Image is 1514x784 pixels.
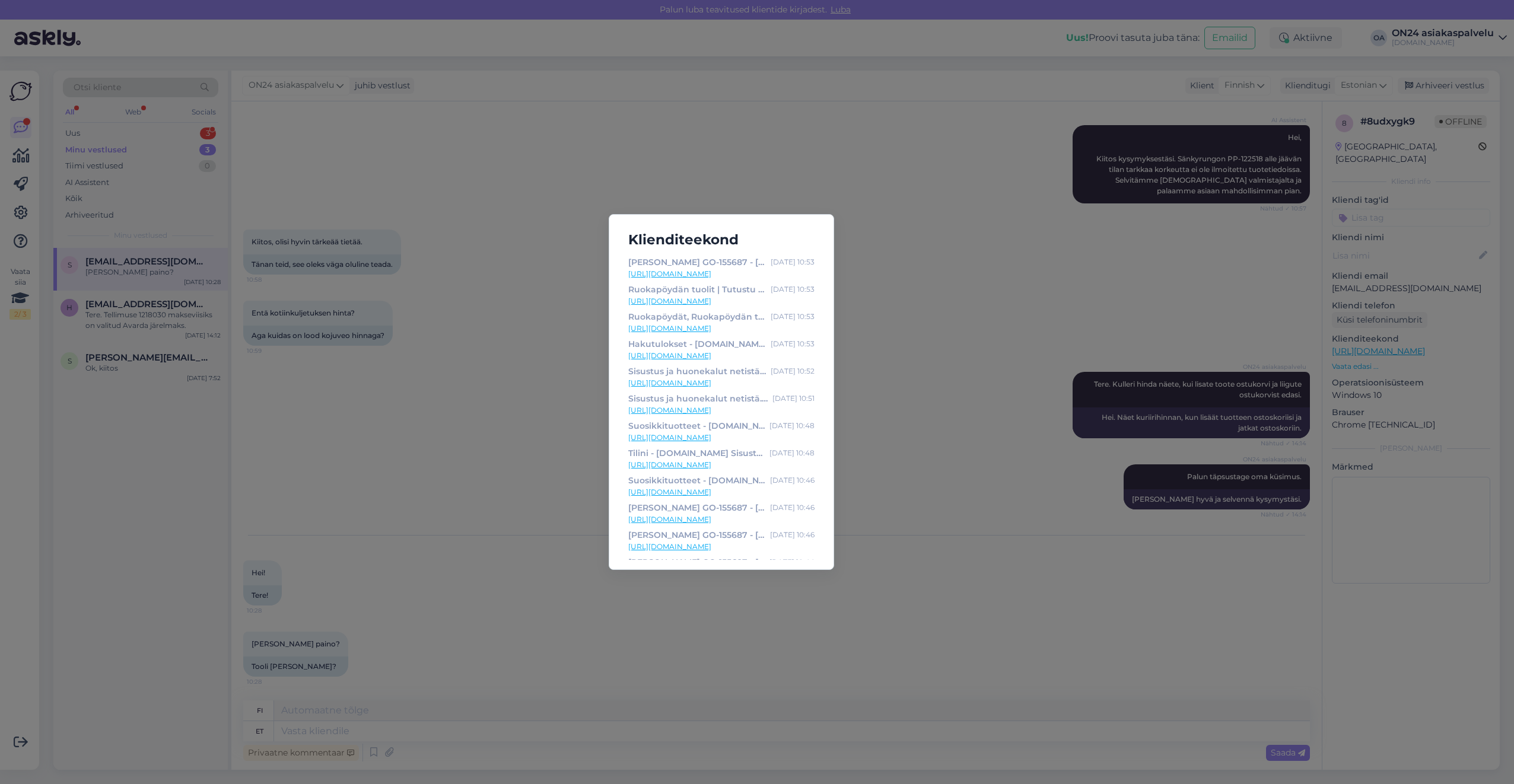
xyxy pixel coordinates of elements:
div: Tilini - [DOMAIN_NAME] Sisustustavaratalo [628,447,765,460]
a: [URL][DOMAIN_NAME] [628,460,815,470]
a: [URL][DOMAIN_NAME] [628,541,815,552]
h5: Klienditeekond [619,229,824,251]
div: Suosikkituotteet - [DOMAIN_NAME] Sisustustavaratalo [628,419,765,432]
div: Suosikkituotteet - [DOMAIN_NAME] Sisustustavaratalo [628,474,765,487]
div: [DATE] 10:53 [771,310,815,323]
div: [DATE] 10:46 [770,528,815,541]
div: Sisustus ja huonekalut netistä. Laajin valikoima kalusteita - [DOMAIN_NAME] Sisustustavaratalo [628,392,768,405]
div: Hakutulokset - [DOMAIN_NAME] Sisustustavaratalo [628,337,766,350]
div: [DATE] 10:48 [769,419,815,432]
div: [DATE] 10:52 [771,365,815,378]
a: [URL][DOMAIN_NAME] [628,269,815,279]
div: [DATE] 10:44 [769,556,815,569]
div: [PERSON_NAME] GO-155687 - [DOMAIN_NAME] Sisustustavaratalo [628,501,765,514]
div: [DATE] 10:53 [771,283,815,296]
div: [DATE] 10:48 [769,447,815,460]
a: [URL][DOMAIN_NAME] [628,405,815,416]
a: [URL][DOMAIN_NAME] [628,432,815,443]
a: [URL][DOMAIN_NAME] [628,350,815,361]
a: [URL][DOMAIN_NAME] [628,323,815,334]
a: [URL][DOMAIN_NAME] [628,487,815,498]
div: [DATE] 10:53 [771,337,815,350]
div: [DATE] 10:46 [770,501,815,514]
div: [PERSON_NAME] GO-155687 - [DOMAIN_NAME] Sisustustavaratalo [628,528,765,541]
a: [URL][DOMAIN_NAME] [628,378,815,388]
div: [DATE] 10:46 [770,474,815,487]
div: [PERSON_NAME] GO-155687 - [DOMAIN_NAME] Sisustustavaratalo [628,556,765,569]
div: Ruokapöydän tuolit | Tutustu ON24:n laajaan valikoimaan - [DOMAIN_NAME] Sisustustavaratalo [628,283,766,296]
div: [PERSON_NAME] GO-155687 - [DOMAIN_NAME] Sisustustavaratalo [628,256,766,269]
div: Sisustus ja huonekalut netistä. Laajin valikoima kalusteita - [DOMAIN_NAME] Sisustustavaratalo [628,365,766,378]
div: [DATE] 10:53 [771,256,815,269]
a: [URL][DOMAIN_NAME] [628,296,815,307]
a: [URL][DOMAIN_NAME] [628,514,815,525]
div: Ruokapöydät, Ruokapöydän tuolit - [DOMAIN_NAME] Sisustustavaratalo [628,310,766,323]
div: [DATE] 10:51 [772,392,815,405]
